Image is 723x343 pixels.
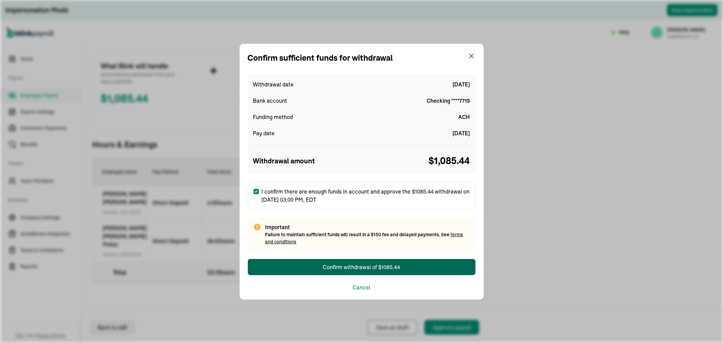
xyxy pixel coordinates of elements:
[253,97,287,105] span: Bank account
[453,80,470,88] span: [DATE]
[254,189,259,194] input: I confirm there are enough funds in account and approve the $1085.44 withdrawal on [DATE] 03:00 P...
[353,283,370,291] button: Cancel
[459,113,470,121] span: ACH
[453,129,470,137] span: [DATE]
[248,259,476,275] button: Confirm withdrawal of $1085.44
[253,113,293,121] span: Funding method
[429,154,470,168] span: $ 1,085.44
[265,223,470,231] span: Important
[323,263,400,271] div: Confirm withdrawal of $1085.44
[265,231,463,245] span: Failure to maintain sufficient funds will result in a $150 fee and delayed payments. See
[265,231,463,245] a: terms and conditions
[253,156,315,166] span: Withdrawal amount
[248,52,393,64] div: Confirm sufficient funds for withdrawal
[248,182,476,209] label: I confirm there are enough funds in account and approve the $1085.44 withdrawal on [DATE] 03:00 P...
[253,129,275,137] span: Pay date
[253,80,294,88] span: Withdrawal date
